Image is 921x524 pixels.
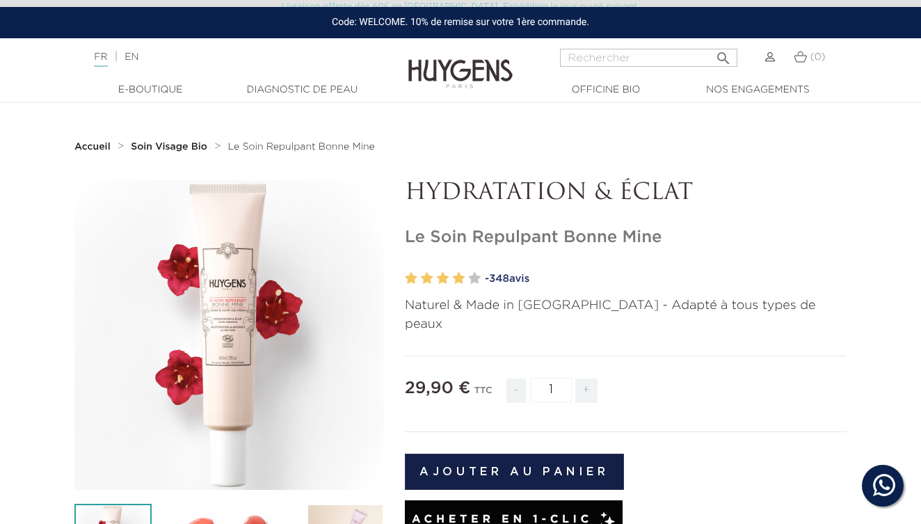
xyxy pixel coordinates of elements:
[468,269,481,289] label: 5
[74,141,113,152] a: Accueil
[715,46,732,63] i: 
[408,37,513,90] img: Huygens
[711,45,736,63] button: 
[485,269,847,289] a: -348avis
[575,379,598,403] span: +
[228,141,375,152] a: Le Soin Repulpant Bonne Mine
[232,83,371,97] a: Diagnostic de peau
[405,296,847,334] p: Naturel & Made in [GEOGRAPHIC_DATA] - Adapté à tous types de peaux
[87,49,373,65] div: |
[405,180,847,207] p: HYDRATATION & ÉCLAT
[405,454,624,490] button: Ajouter au panier
[810,52,826,62] span: (0)
[560,49,737,67] input: Rechercher
[405,380,470,397] span: 29,90 €
[125,52,138,62] a: EN
[437,269,449,289] label: 3
[536,83,675,97] a: Officine Bio
[421,269,433,289] label: 2
[81,83,220,97] a: E-Boutique
[530,378,572,402] input: Quantité
[228,142,375,152] span: Le Soin Repulpant Bonne Mine
[405,228,847,248] h1: Le Soin Repulpant Bonne Mine
[474,376,492,413] div: TTC
[688,83,827,97] a: Nos engagements
[489,273,509,284] span: 348
[74,142,111,152] strong: Accueil
[452,269,465,289] label: 4
[131,142,207,152] strong: Soin Visage Bio
[405,269,417,289] label: 1
[131,141,211,152] a: Soin Visage Bio
[506,379,526,403] span: -
[94,52,107,67] a: FR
